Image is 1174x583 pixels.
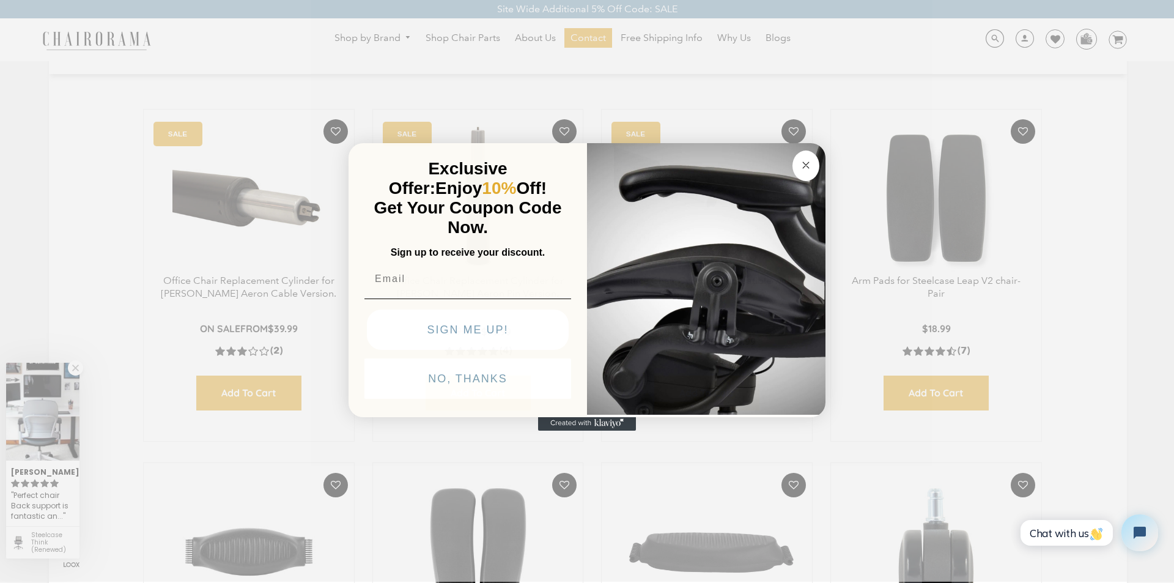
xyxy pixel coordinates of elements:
[374,198,562,237] span: Get Your Coupon Code Now.
[538,416,636,431] a: Created with Klaviyo - opens in a new tab
[587,141,825,415] img: 92d77583-a095-41f6-84e7-858462e0427a.jpeg
[435,179,547,198] span: Enjoy Off!
[364,299,571,299] img: underline
[1011,504,1168,562] iframe: Tidio Chat
[367,310,569,350] button: SIGN ME UP!
[391,247,545,258] span: Sign up to receive your discount.
[364,267,571,291] input: Email
[364,358,571,399] button: NO, THANKS
[792,150,819,181] button: Close dialog
[389,159,508,198] span: Exclusive Offer:
[482,179,516,198] span: 10%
